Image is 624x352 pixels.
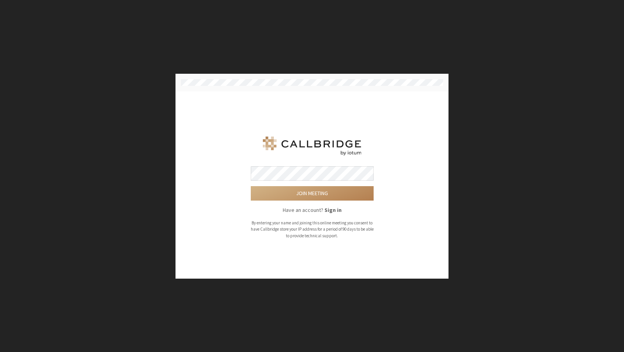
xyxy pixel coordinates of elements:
[251,186,374,201] button: Join meeting
[251,206,374,214] p: Have an account?
[251,220,374,239] p: By entering your name and joining this online meeting you consent to have Callbridge store your I...
[261,137,363,155] img: Iotum
[324,206,342,213] strong: Sign in
[324,206,342,214] button: Sign in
